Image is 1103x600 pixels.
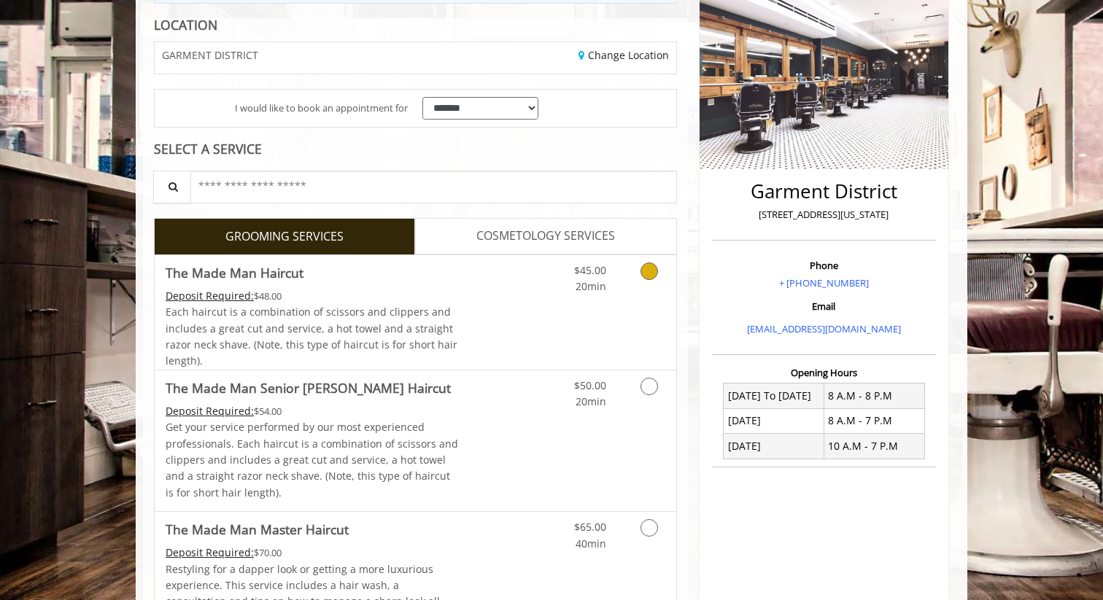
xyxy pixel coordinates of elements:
[166,289,254,303] span: This service needs some Advance to be paid before we block your appointment
[154,142,677,156] div: SELECT A SERVICE
[824,434,924,459] td: 10 A.M - 7 P.M
[716,301,932,311] h3: Email
[166,419,459,501] p: Get your service performed by our most experienced professionals. Each haircut is a combination o...
[824,383,924,408] td: 8 A.M - 8 P.M
[747,322,901,335] a: [EMAIL_ADDRESS][DOMAIN_NAME]
[166,305,457,367] span: Each haircut is a combination of scissors and clippers and includes a great cut and service, a ho...
[166,545,254,559] span: This service needs some Advance to be paid before we block your appointment
[716,260,932,270] h3: Phone
[576,537,606,550] span: 40min
[779,276,869,289] a: + [PHONE_NUMBER]
[716,207,932,222] p: [STREET_ADDRESS][US_STATE]
[716,181,932,202] h2: Garment District
[166,519,349,539] b: The Made Man Master Haircut
[166,262,303,283] b: The Made Man Haircut
[166,404,254,418] span: This service needs some Advance to be paid before we block your appointment
[162,50,258,61] span: GARMENT DISTRICT
[225,227,344,246] span: GROOMING SERVICES
[724,408,824,433] td: [DATE]
[235,101,408,116] span: I would like to book an appointment for
[166,545,459,561] div: $70.00
[574,520,606,534] span: $65.00
[153,171,191,203] button: Service Search
[576,279,606,293] span: 20min
[578,48,669,62] a: Change Location
[712,367,936,378] h3: Opening Hours
[166,403,459,419] div: $54.00
[166,288,459,304] div: $48.00
[166,378,451,398] b: The Made Man Senior [PERSON_NAME] Haircut
[576,394,606,408] span: 20min
[574,263,606,277] span: $45.00
[824,408,924,433] td: 8 A.M - 7 P.M
[724,383,824,408] td: [DATE] To [DATE]
[476,227,615,246] span: COSMETOLOGY SERVICES
[154,16,217,34] b: LOCATION
[724,434,824,459] td: [DATE]
[574,378,606,392] span: $50.00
